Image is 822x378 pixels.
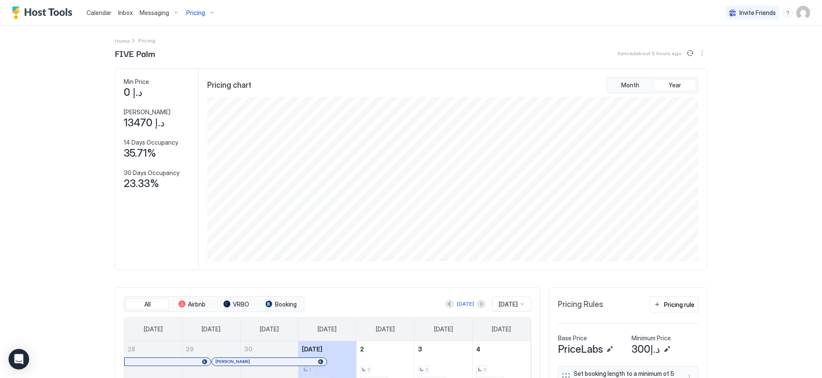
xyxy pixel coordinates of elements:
span: 2 [360,345,364,353]
button: Edit [662,344,672,354]
div: tab-group [607,77,698,93]
span: Invite Friends [739,9,776,17]
button: Booking [259,298,302,310]
a: Monday [193,318,229,341]
span: [DATE] [302,345,322,353]
div: Breadcrumb [115,36,130,45]
span: Booking [275,301,297,308]
span: Synced about 5 hours ago [617,50,682,57]
div: menu [783,8,793,18]
span: Base Price [558,334,587,342]
a: September 28, 2025 [124,341,182,357]
button: [DATE] [456,299,475,309]
button: Sync prices [685,48,695,58]
span: Year [669,81,681,89]
div: User profile [796,6,810,20]
span: Airbnb [188,301,205,308]
span: Pricing chart [207,80,251,90]
div: menu [697,48,707,58]
span: [DATE] [434,325,453,333]
span: [PERSON_NAME] [124,108,170,116]
a: Thursday [367,318,403,341]
a: Sunday [135,318,171,341]
span: Pricing Rules [558,300,603,310]
button: Year [653,79,696,91]
button: More options [697,48,707,58]
span: 30 [244,345,253,353]
span: Home [115,38,130,44]
span: [DATE] [376,325,395,333]
span: [DATE] [202,325,220,333]
span: Inbox [118,9,133,16]
a: Host Tools Logo [12,6,76,19]
span: Pricing [186,9,205,17]
span: [DATE] [499,301,518,308]
button: All [126,298,169,310]
a: October 3, 2025 [414,341,472,357]
span: All [144,301,151,308]
span: PriceLabs [558,343,603,356]
a: Wednesday [309,318,345,341]
span: 2 [425,367,428,372]
span: FIVE Palm [115,47,155,60]
span: د.إ 0 [124,86,143,99]
span: [PERSON_NAME] [215,359,250,364]
a: September 30, 2025 [241,341,298,357]
a: Home [115,36,130,45]
span: Calendar [86,9,111,16]
a: Inbox [118,8,133,17]
span: [DATE] [492,325,511,333]
span: VRBO [233,301,249,308]
span: Breadcrumb [138,37,155,44]
div: [PERSON_NAME] [215,359,323,364]
span: 23.33% [124,177,159,190]
button: Next month [477,300,485,308]
div: Open Intercom Messenger [9,349,29,369]
span: د.إ 13470 [124,116,165,129]
button: Month [609,79,652,91]
span: [DATE] [144,325,163,333]
span: 28 [128,345,135,353]
a: October 4, 2025 [473,341,530,357]
span: 2 [367,367,370,372]
span: [DATE] [318,325,337,333]
a: Calendar [86,8,111,17]
button: VRBO [215,298,258,310]
div: tab-group [124,296,304,313]
span: 35.71% [124,147,156,160]
div: [DATE] [457,300,474,308]
button: Pricing rule [650,296,698,313]
span: د.إ300 [631,343,660,356]
a: October 1, 2025 [298,341,356,357]
span: [DATE] [260,325,279,333]
span: Month [621,81,639,89]
span: Minimum Price [631,334,671,342]
span: 30 Days Occupancy [124,169,179,177]
a: Friday [426,318,462,341]
span: 4 [476,345,480,353]
a: Tuesday [251,318,287,341]
a: October 2, 2025 [357,341,414,357]
span: 3 [418,345,422,353]
span: 29 [186,345,194,353]
button: Edit [605,344,615,354]
span: Messaging [140,9,169,17]
span: Min Price [124,78,149,86]
div: Pricing rule [664,300,694,309]
a: September 29, 2025 [182,341,240,357]
span: 2 [483,367,486,372]
span: 1 [309,367,311,372]
button: Previous month [445,300,454,308]
button: Airbnb [170,298,213,310]
span: 14 Days Occupancy [124,139,178,146]
a: Saturday [483,318,519,341]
